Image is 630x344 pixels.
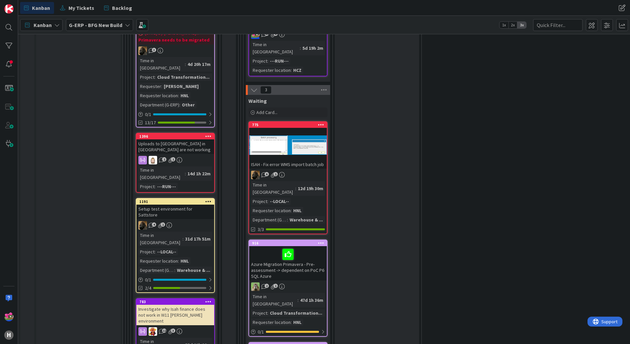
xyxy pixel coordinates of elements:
span: 1 [161,222,165,227]
div: ---RUN--- [156,183,178,190]
div: 775ISAH - Fix error WMS import batch job [249,122,327,169]
div: Other [180,101,196,108]
div: Requester location [138,92,178,99]
a: 1191Setup test environment for SattstoreNDTime in [GEOGRAPHIC_DATA]:31d 17h 51mProject:--LOCAL--R... [136,198,215,293]
div: 916 [252,241,327,245]
span: Kanban [34,21,52,29]
div: Uploads to [GEOGRAPHIC_DATA] in [GEOGRAPHIC_DATA] are not working [136,139,214,154]
div: Warehouse & ... [288,216,325,223]
span: : [291,207,292,214]
div: 775 [252,123,327,127]
div: JK [249,30,327,39]
div: 1396Uploads to [GEOGRAPHIC_DATA] in [GEOGRAPHIC_DATA] are not working [136,133,214,154]
div: ISAH - Fix error WMS import batch job [249,160,327,169]
div: 1191 [139,199,214,204]
div: 0/1 [136,110,214,119]
span: 2x [508,22,517,28]
div: Cloud Transformation... [268,309,324,317]
div: Project [138,73,155,81]
span: My Tickets [69,4,94,12]
img: JK [4,312,14,321]
span: 1 [273,284,278,288]
div: 12d 19h 30m [296,185,325,192]
div: HNL [292,319,303,326]
div: Requester location [251,207,291,214]
span: : [185,170,186,177]
div: 4d 20h 17m [186,61,212,68]
div: 916Azure Migration Primavera - Pre-assessment -> dependent on PoC P6 SQL Azure [249,240,327,280]
div: Time in [GEOGRAPHIC_DATA] [138,232,183,246]
span: 3x [517,22,526,28]
a: 916Azure Migration Primavera - Pre-assessment -> dependent on PoC P6 SQL AzureTTTime in [GEOGRAPH... [248,240,328,337]
span: : [183,235,184,243]
img: ND [138,221,147,230]
span: : [174,267,175,274]
div: ---RUN--- [268,57,290,65]
div: Department (G-ERP) [138,101,179,108]
div: Rv [136,156,214,164]
div: Requester location [251,67,291,74]
a: 1396Uploads to [GEOGRAPHIC_DATA] in [GEOGRAPHIC_DATA] are not workingRvTime in [GEOGRAPHIC_DATA]:... [136,133,215,193]
div: ND [249,171,327,179]
span: : [155,248,156,255]
div: HCZ [292,67,303,74]
div: --LOCAL-- [268,198,291,205]
div: Project [138,248,155,255]
div: Project [138,183,155,190]
a: JKTime in [GEOGRAPHIC_DATA]:5d 19h 2mProject:---RUN---Requester location:HCZ [248,7,328,76]
div: [PERSON_NAME] [162,83,200,90]
a: Kanban [20,2,54,14]
div: 775 [249,122,327,128]
span: : [155,183,156,190]
div: 47d 1h 36m [299,297,325,304]
div: 0/1 [249,328,327,336]
div: 783 [139,300,214,304]
span: Support [14,1,30,9]
div: HNL [179,257,190,265]
div: 783 [136,299,214,305]
span: Kanban [32,4,50,12]
div: Requester location [251,319,291,326]
span: 12 [162,329,166,333]
span: 6 [265,172,269,176]
div: Requester location [138,257,178,265]
span: : [178,92,179,99]
span: : [267,57,268,65]
div: TT [249,282,327,291]
span: : [291,319,292,326]
img: ND [138,46,147,55]
span: Add Card... [256,109,277,115]
div: ND [136,221,214,230]
span: 1 [171,157,175,161]
div: ND [136,46,214,55]
div: Azure Migration Primavera - Pre-assessment -> dependent on PoC P6 SQL Azure [249,246,327,280]
div: Time in [GEOGRAPHIC_DATA] [251,181,295,196]
div: LC [136,327,214,336]
div: Requester [138,83,161,90]
span: : [155,73,156,81]
div: 0/1 [136,276,214,284]
a: 775ISAH - Fix error WMS import batch jobNDTime in [GEOGRAPHIC_DATA]:12d 19h 30mProject:--LOCAL--R... [248,121,328,234]
div: 916 [249,240,327,246]
a: Backlog [100,2,136,14]
span: 2 [162,157,166,161]
span: 2 [265,284,269,288]
div: Investigate why Isah finance does not work in W11 [PERSON_NAME] environment [136,305,214,325]
b: G-ERP - BFG New Build [69,22,122,28]
span: : [178,257,179,265]
span: : [300,44,301,52]
img: JK [251,30,260,39]
div: Setup test environment for Sattstore [136,205,214,219]
div: 1396 [139,134,214,139]
div: Project [251,198,267,205]
div: 783Investigate why Isah finance does not work in W11 [PERSON_NAME] environment [136,299,214,325]
span: Backlog [112,4,132,12]
div: HNL [179,92,190,99]
span: 1x [500,22,508,28]
div: 31d 17h 51m [184,235,212,243]
span: Waiting [248,98,267,104]
div: 5d 19h 2m [301,44,325,52]
div: Time in [GEOGRAPHIC_DATA] [251,293,298,307]
span: : [185,61,186,68]
span: 0 / 1 [145,276,151,283]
